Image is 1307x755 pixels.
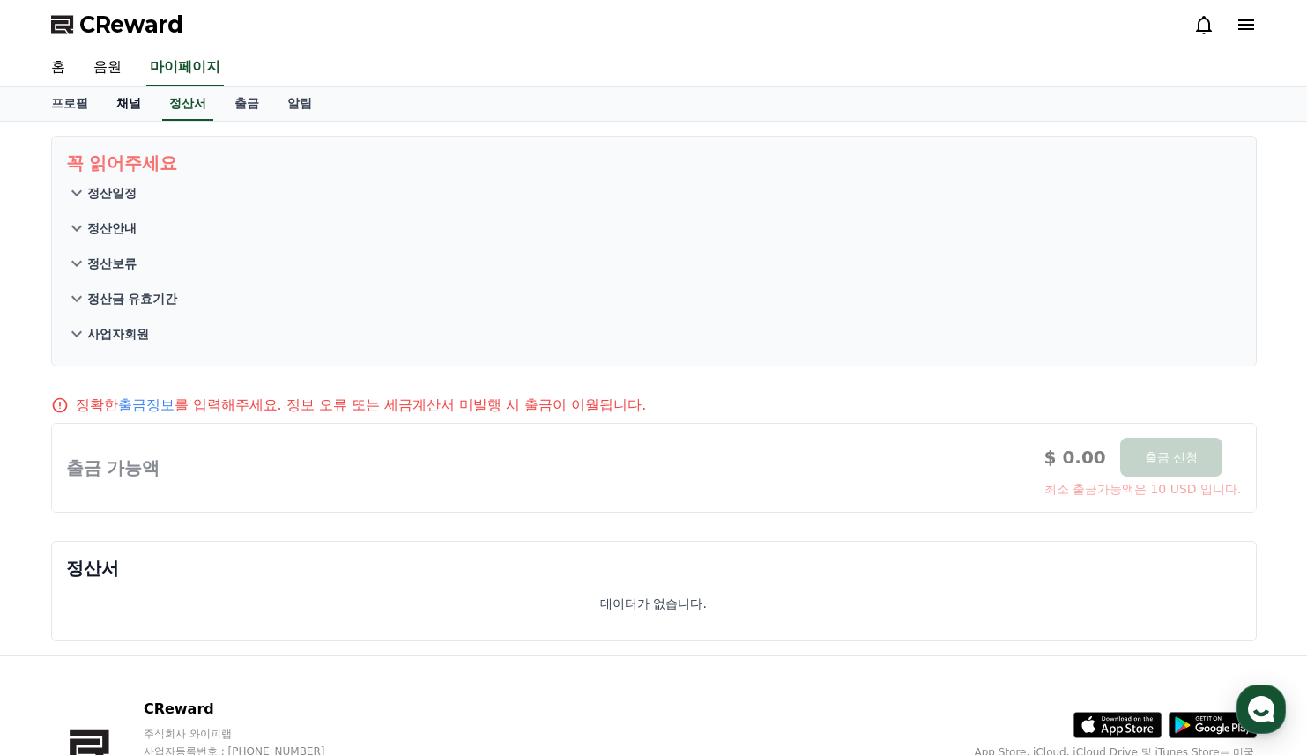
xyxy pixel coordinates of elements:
[102,87,155,121] a: 채널
[162,87,213,121] a: 정산서
[51,11,183,39] a: CReward
[66,281,1242,316] button: 정산금 유효기간
[118,396,175,413] a: 출금정보
[37,49,79,86] a: 홈
[66,316,1242,352] button: 사업자회원
[66,246,1242,281] button: 정산보류
[76,395,647,416] p: 정확한 를 입력해주세요. 정보 오류 또는 세금계산서 미발행 시 출금이 이월됩니다.
[220,87,273,121] a: 출금
[87,184,137,202] p: 정산일정
[79,49,136,86] a: 음원
[87,255,137,272] p: 정산보류
[66,175,1242,211] button: 정산일정
[272,585,293,599] span: 설정
[87,219,137,237] p: 정산안내
[87,290,178,307] p: 정산금 유효기간
[66,556,1242,581] p: 정산서
[227,559,338,603] a: 설정
[66,211,1242,246] button: 정산안내
[56,585,66,599] span: 홈
[273,87,326,121] a: 알림
[5,559,116,603] a: 홈
[161,586,182,600] span: 대화
[87,325,149,343] p: 사업자회원
[37,87,102,121] a: 프로필
[116,559,227,603] a: 대화
[146,49,224,86] a: 마이페이지
[144,699,359,720] p: CReward
[600,595,707,612] p: 데이터가 없습니다.
[66,151,1242,175] p: 꼭 읽어주세요
[79,11,183,39] span: CReward
[144,727,359,741] p: 주식회사 와이피랩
